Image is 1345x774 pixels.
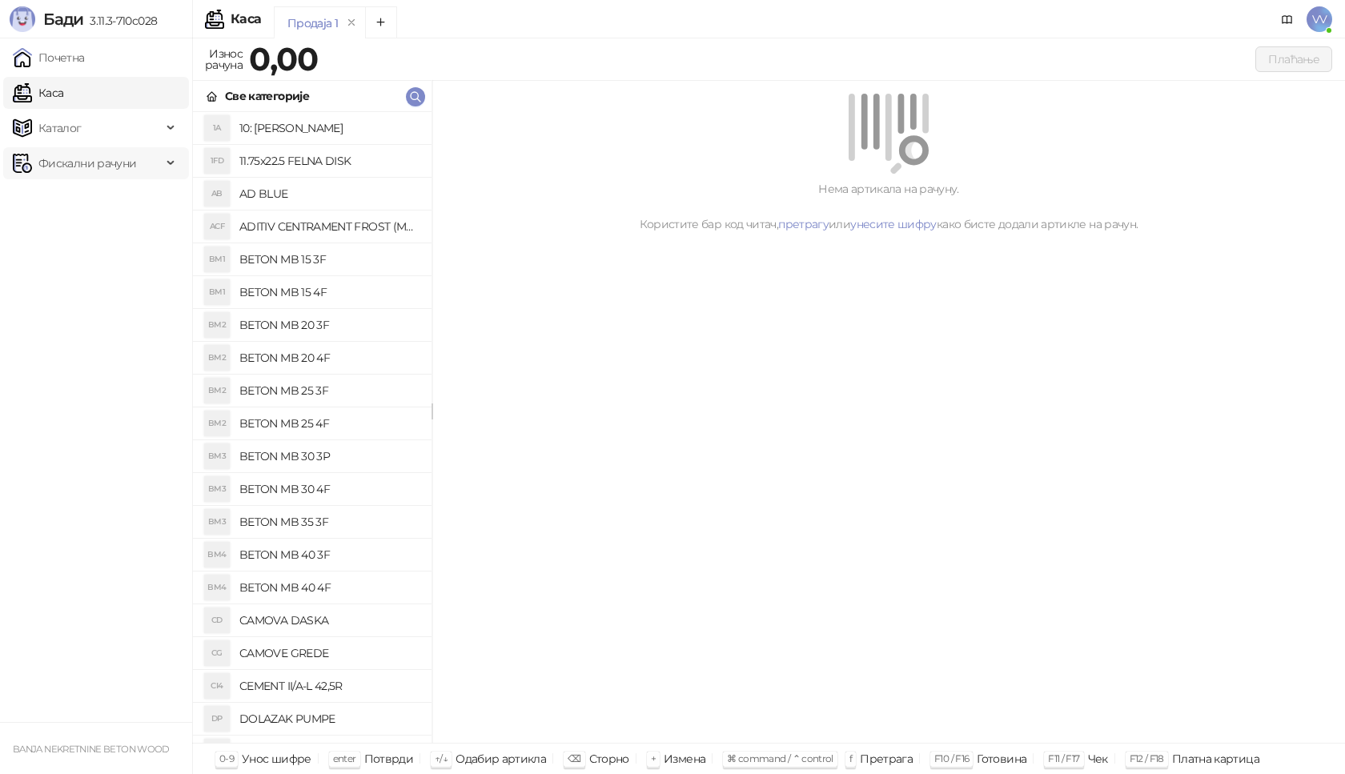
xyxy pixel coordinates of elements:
div: CI4 [204,673,230,699]
div: Сторно [589,748,629,769]
h4: 11.75x22.5 FELNA DISK [239,148,419,174]
h4: ADITIV CENTRAMENT FROST (MRAZOL) [239,214,419,239]
span: enter [333,752,356,764]
div: BM3 [204,509,230,535]
span: Каталог [38,112,82,144]
h4: CEMENT II/A-L 42,5R [239,673,419,699]
div: BM3 [204,476,230,502]
img: Logo [10,6,35,32]
h4: AD BLUE [239,181,419,207]
button: Плаћање [1255,46,1332,72]
button: Add tab [365,6,397,38]
div: Платна картица [1172,748,1259,769]
span: ↑/↓ [435,752,448,764]
h4: BETON MB 25 3F [239,378,419,403]
div: BM1 [204,247,230,272]
span: + [651,752,656,764]
div: BM3 [204,443,230,469]
div: Износ рачуна [202,43,246,75]
div: BM1 [204,279,230,305]
div: grid [193,112,432,743]
span: 3.11.3-710c028 [83,14,157,28]
div: BM2 [204,378,230,403]
div: Каса [231,13,261,26]
div: DP [204,706,230,732]
div: BM2 [204,312,230,338]
h4: CAMOVA DASKA [239,608,419,633]
div: Унос шифре [242,748,311,769]
span: f [849,752,852,764]
div: Потврди [364,748,414,769]
div: Продаја 1 [287,14,338,32]
div: Све категорије [225,87,309,105]
div: BM4 [204,575,230,600]
div: CD [204,608,230,633]
span: Фискални рачуни [38,147,136,179]
h4: BETON MB 30 4F [239,476,419,502]
a: Почетна [13,42,85,74]
div: AB [204,181,230,207]
small: BANJA NEKRETNINE BETON WOOD [13,744,170,755]
div: Готовина [977,748,1026,769]
a: унесите шифру [850,217,937,231]
span: 0-9 [219,752,234,764]
div: 1FD [204,148,230,174]
a: претрагу [778,217,829,231]
h4: BETON MB 40 3F [239,542,419,567]
h4: BETON MB 15 3F [239,247,419,272]
span: Бади [43,10,83,29]
div: BM2 [204,345,230,371]
div: Одабир артикла [456,748,546,769]
div: 1A [204,115,230,141]
span: VV [1307,6,1332,32]
span: ⌘ command / ⌃ control [727,752,833,764]
div: CG [204,640,230,666]
div: Чек [1088,748,1108,769]
a: Каса [13,77,63,109]
h4: BETON MB 20 3F [239,312,419,338]
span: F10 / F16 [934,752,969,764]
div: Измена [664,748,705,769]
div: BM2 [204,411,230,436]
h4: BETON MB 40 4F [239,575,419,600]
span: ⌫ [568,752,580,764]
h4: BETON MB 20 4F [239,345,419,371]
span: F12 / F18 [1130,752,1164,764]
span: F11 / F17 [1048,752,1079,764]
h4: 10: [PERSON_NAME] [239,115,419,141]
button: remove [341,16,362,30]
h4: DOLAZAK PUMPE [239,706,419,732]
h4: CAMOVE GREDE [239,640,419,666]
div: Нема артикала на рачуну. Користите бар код читач, или како бисте додали артикле на рачун. [452,180,1326,233]
h4: [PERSON_NAME] BETON MB 30 3F [239,739,419,764]
div: BM4 [204,542,230,567]
div: ACF [204,214,230,239]
div: FBM [204,739,230,764]
a: Документација [1275,6,1300,32]
div: Претрага [860,748,913,769]
h4: BETON MB 15 4F [239,279,419,305]
h4: BETON MB 35 3F [239,509,419,535]
strong: 0,00 [249,39,318,78]
h4: BETON MB 25 4F [239,411,419,436]
h4: BETON MB 30 3P [239,443,419,469]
